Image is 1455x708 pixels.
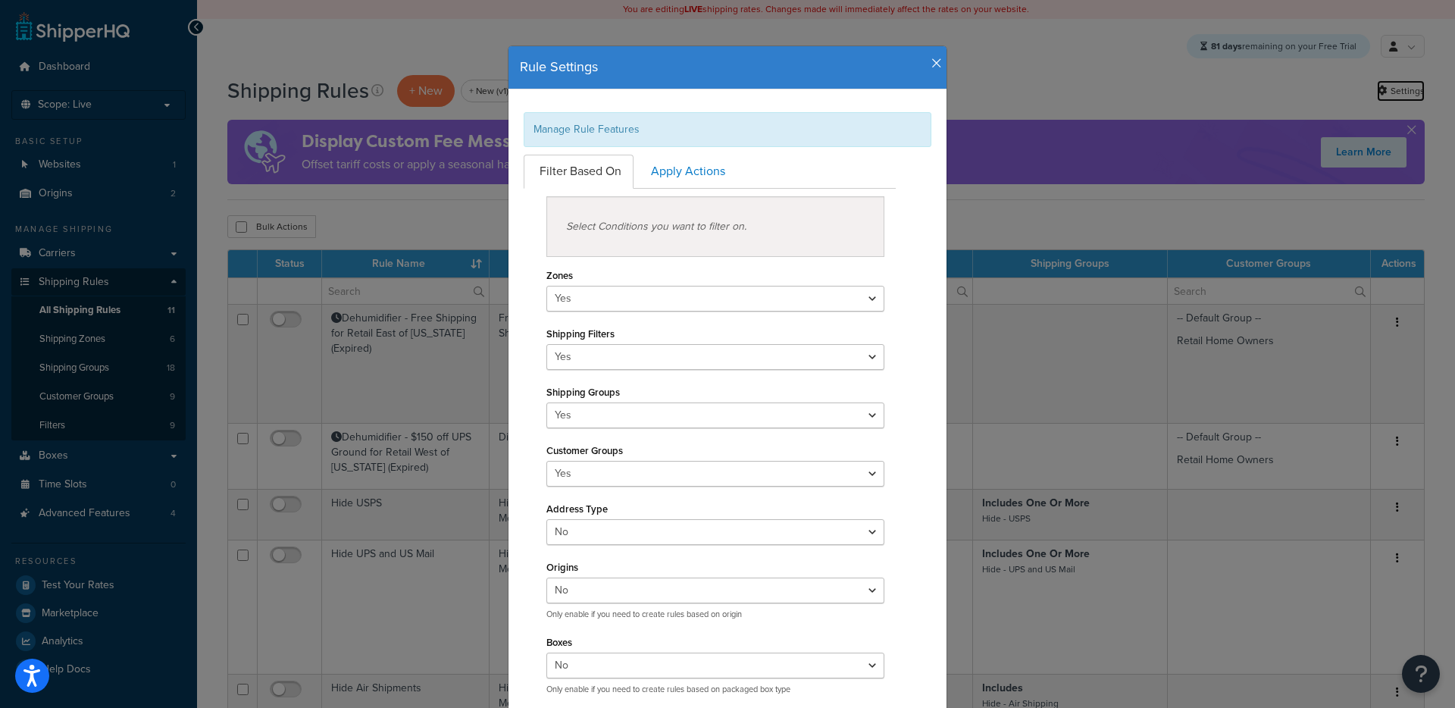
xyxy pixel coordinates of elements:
p: Only enable if you need to create rules based on packaged box type [546,684,884,695]
p: Only enable if you need to create rules based on origin [546,609,884,620]
label: Address Type [546,503,608,515]
label: Customer Groups [546,445,623,456]
label: Shipping Groups [546,387,620,398]
div: Select Conditions you want to filter on. [546,196,884,257]
label: Shipping Filters [546,328,615,340]
div: Manage Rule Features [524,112,931,147]
a: Apply Actions [635,155,737,189]
a: Filter Based On [524,155,634,189]
label: Boxes [546,637,572,648]
h4: Rule Settings [520,58,935,77]
label: Origins [546,562,578,573]
label: Zones [546,270,573,281]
